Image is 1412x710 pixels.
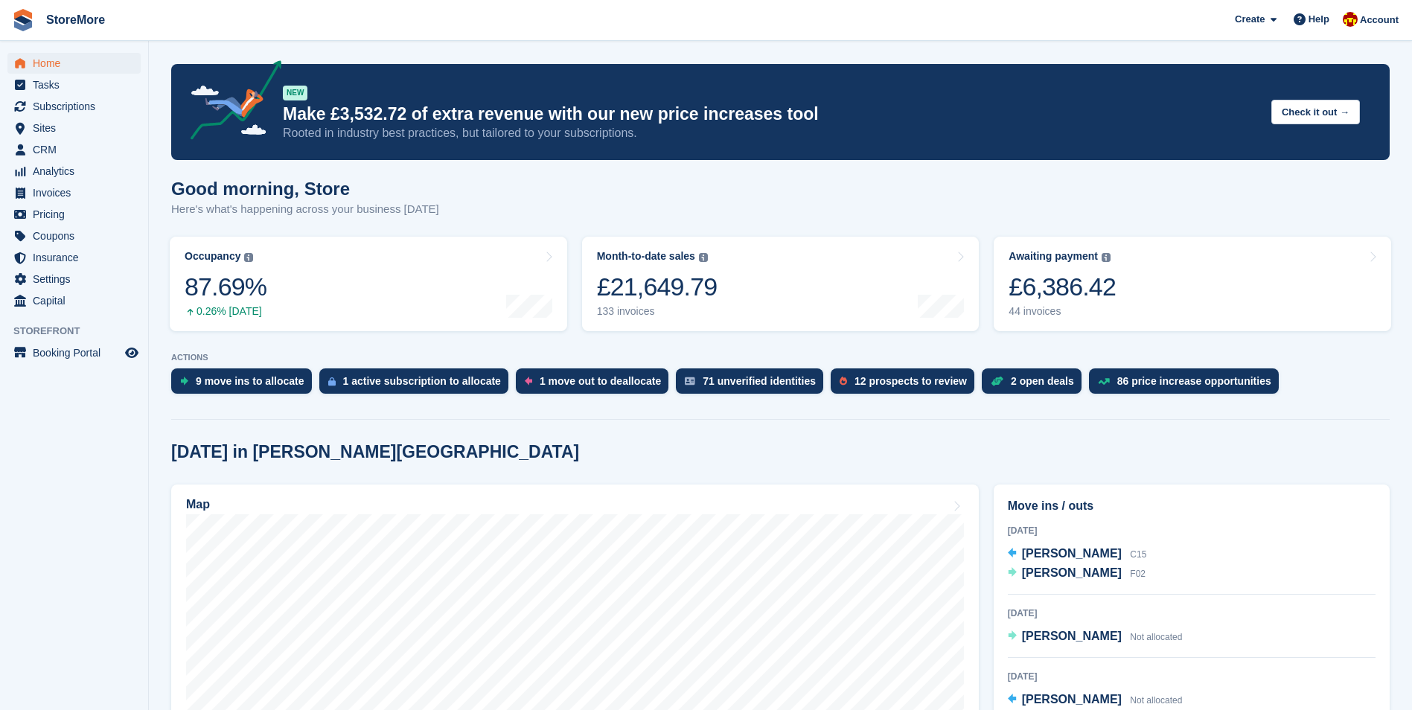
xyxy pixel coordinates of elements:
a: menu [7,247,141,268]
span: [PERSON_NAME] [1022,630,1122,642]
a: [PERSON_NAME] F02 [1008,564,1146,583]
span: [PERSON_NAME] [1022,693,1122,706]
p: ACTIONS [171,353,1390,362]
a: menu [7,290,141,311]
button: Check it out → [1271,100,1360,124]
a: 12 prospects to review [831,368,982,401]
span: Create [1235,12,1265,27]
img: Store More Team [1343,12,1358,27]
a: 1 move out to deallocate [516,368,676,401]
a: 1 active subscription to allocate [319,368,516,401]
div: £6,386.42 [1009,272,1116,302]
span: [PERSON_NAME] [1022,547,1122,560]
img: price-adjustments-announcement-icon-8257ccfd72463d97f412b2fc003d46551f7dbcb40ab6d574587a9cd5c0d94... [178,60,282,145]
span: Analytics [33,161,122,182]
span: Account [1360,13,1399,28]
img: move_outs_to_deallocate_icon-f764333ba52eb49d3ac5e1228854f67142a1ed5810a6f6cc68b1a99e826820c5.svg [525,377,532,386]
div: 87.69% [185,272,266,302]
a: menu [7,53,141,74]
div: 2 open deals [1011,375,1074,387]
a: Occupancy 87.69% 0.26% [DATE] [170,237,567,331]
a: [PERSON_NAME] C15 [1008,545,1147,564]
div: 1 active subscription to allocate [343,375,501,387]
a: Preview store [123,344,141,362]
img: icon-info-grey-7440780725fd019a000dd9b08b2336e03edf1995a4989e88bcd33f0948082b44.svg [244,253,253,262]
div: 133 invoices [597,305,718,318]
div: [DATE] [1008,607,1376,620]
div: 0.26% [DATE] [185,305,266,318]
a: menu [7,226,141,246]
img: icon-info-grey-7440780725fd019a000dd9b08b2336e03edf1995a4989e88bcd33f0948082b44.svg [1102,253,1111,262]
a: Month-to-date sales £21,649.79 133 invoices [582,237,980,331]
span: Pricing [33,204,122,225]
a: 71 unverified identities [676,368,831,401]
span: C15 [1130,549,1146,560]
span: CRM [33,139,122,160]
a: menu [7,269,141,290]
div: 1 move out to deallocate [540,375,661,387]
a: menu [7,182,141,203]
a: 2 open deals [982,368,1089,401]
a: [PERSON_NAME] Not allocated [1008,691,1183,710]
span: [PERSON_NAME] [1022,566,1122,579]
p: Here's what's happening across your business [DATE] [171,201,439,218]
span: Not allocated [1130,632,1182,642]
div: Occupancy [185,250,240,263]
div: Awaiting payment [1009,250,1098,263]
span: Booking Portal [33,342,122,363]
div: 86 price increase opportunities [1117,375,1271,387]
span: Subscriptions [33,96,122,117]
a: 86 price increase opportunities [1089,368,1286,401]
div: [DATE] [1008,524,1376,537]
p: Rooted in industry best practices, but tailored to your subscriptions. [283,125,1259,141]
a: menu [7,342,141,363]
span: Coupons [33,226,122,246]
div: 44 invoices [1009,305,1116,318]
div: 71 unverified identities [703,375,816,387]
div: 9 move ins to allocate [196,375,304,387]
span: Help [1309,12,1329,27]
img: icon-info-grey-7440780725fd019a000dd9b08b2336e03edf1995a4989e88bcd33f0948082b44.svg [699,253,708,262]
a: StoreMore [40,7,111,32]
span: Not allocated [1130,695,1182,706]
p: Make £3,532.72 of extra revenue with our new price increases tool [283,103,1259,125]
h2: [DATE] in [PERSON_NAME][GEOGRAPHIC_DATA] [171,442,579,462]
a: menu [7,139,141,160]
a: Awaiting payment £6,386.42 44 invoices [994,237,1391,331]
h1: Good morning, Store [171,179,439,199]
img: deal-1b604bf984904fb50ccaf53a9ad4b4a5d6e5aea283cecdc64d6e3604feb123c2.svg [991,376,1003,386]
h2: Map [186,498,210,511]
a: menu [7,161,141,182]
div: £21,649.79 [597,272,718,302]
div: [DATE] [1008,670,1376,683]
h2: Move ins / outs [1008,497,1376,515]
a: menu [7,118,141,138]
span: Storefront [13,324,148,339]
div: Month-to-date sales [597,250,695,263]
img: stora-icon-8386f47178a22dfd0bd8f6a31ec36ba5ce8667c1dd55bd0f319d3a0aa187defe.svg [12,9,34,31]
span: Home [33,53,122,74]
span: Tasks [33,74,122,95]
a: menu [7,204,141,225]
a: 9 move ins to allocate [171,368,319,401]
div: NEW [283,86,307,100]
a: menu [7,96,141,117]
span: Invoices [33,182,122,203]
span: Insurance [33,247,122,268]
img: move_ins_to_allocate_icon-fdf77a2bb77ea45bf5b3d319d69a93e2d87916cf1d5bf7949dd705db3b84f3ca.svg [180,377,188,386]
a: menu [7,74,141,95]
img: price_increase_opportunities-93ffe204e8149a01c8c9dc8f82e8f89637d9d84a8eef4429ea346261dce0b2c0.svg [1098,378,1110,385]
span: Capital [33,290,122,311]
div: 12 prospects to review [854,375,967,387]
a: [PERSON_NAME] Not allocated [1008,627,1183,647]
span: Sites [33,118,122,138]
span: Settings [33,269,122,290]
img: prospect-51fa495bee0391a8d652442698ab0144808aea92771e9ea1ae160a38d050c398.svg [840,377,847,386]
img: verify_identity-adf6edd0f0f0b5bbfe63781bf79b02c33cf7c696d77639b501bdc392416b5a36.svg [685,377,695,386]
img: active_subscription_to_allocate_icon-d502201f5373d7db506a760aba3b589e785aa758c864c3986d89f69b8ff3... [328,377,336,386]
span: F02 [1130,569,1146,579]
